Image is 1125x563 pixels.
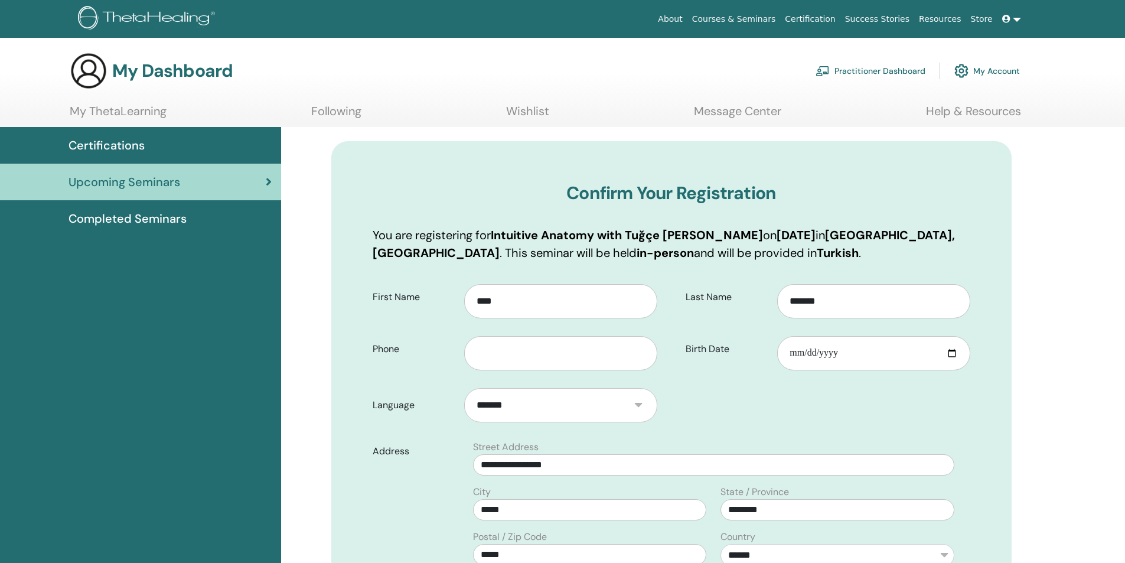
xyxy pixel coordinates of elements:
b: Intuitive Anatomy with Tuğçe [PERSON_NAME] [491,227,763,243]
span: Completed Seminars [69,210,187,227]
a: Message Center [694,104,781,127]
label: Address [364,440,467,463]
a: Courses & Seminars [687,8,781,30]
label: Last Name [677,286,778,308]
a: Certification [780,8,840,30]
a: Wishlist [506,104,549,127]
label: Postal / Zip Code [473,530,547,544]
label: City [473,485,491,499]
a: Following [311,104,361,127]
b: in-person [637,245,694,261]
img: cog.svg [954,61,969,81]
a: My Account [954,58,1020,84]
img: logo.png [78,6,219,32]
img: generic-user-icon.jpg [70,52,107,90]
span: Certifications [69,136,145,154]
a: My ThetaLearning [70,104,167,127]
h3: My Dashboard [112,60,233,82]
b: [DATE] [777,227,816,243]
h3: Confirm Your Registration [373,183,970,204]
label: Street Address [473,440,539,454]
span: Upcoming Seminars [69,173,180,191]
label: Phone [364,338,465,360]
label: Country [720,530,755,544]
a: Practitioner Dashboard [816,58,925,84]
label: Language [364,394,465,416]
a: Success Stories [840,8,914,30]
a: Resources [914,8,966,30]
img: chalkboard-teacher.svg [816,66,830,76]
a: About [653,8,687,30]
label: Birth Date [677,338,778,360]
label: First Name [364,286,465,308]
label: State / Province [720,485,789,499]
p: You are registering for on in . This seminar will be held and will be provided in . [373,226,970,262]
b: Turkish [817,245,859,261]
a: Help & Resources [926,104,1021,127]
a: Store [966,8,997,30]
